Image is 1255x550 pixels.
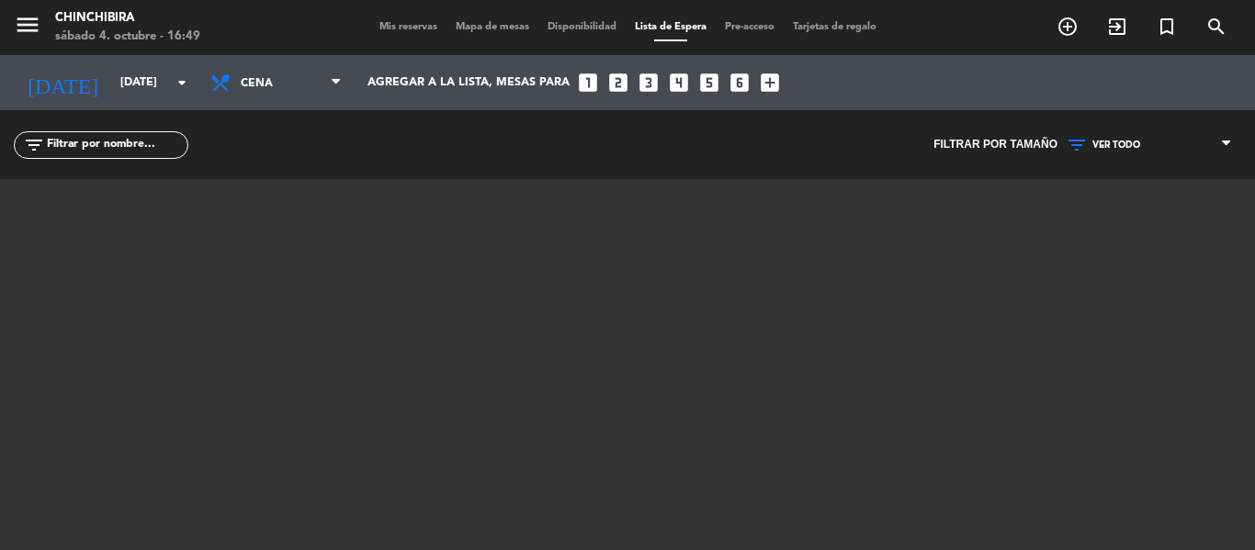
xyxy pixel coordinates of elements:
[14,62,111,103] i: [DATE]
[758,71,782,95] i: add_box
[538,22,626,32] span: Disponibilidad
[55,28,200,46] div: sábado 4. octubre - 16:49
[241,66,328,101] span: Cena
[1092,140,1140,151] span: VER TODO
[667,71,691,95] i: looks_4
[716,22,784,32] span: Pre-acceso
[45,135,187,155] input: Filtrar por nombre...
[14,11,41,45] button: menu
[606,71,630,95] i: looks_two
[171,72,193,94] i: arrow_drop_down
[728,71,752,95] i: looks_6
[637,71,661,95] i: looks_3
[1156,16,1178,38] i: turned_in_not
[1057,16,1079,38] i: add_circle_outline
[55,9,200,28] div: Chinchibira
[784,22,886,32] span: Tarjetas de regalo
[626,22,716,32] span: Lista de Espera
[370,22,447,32] span: Mis reservas
[1106,16,1128,38] i: exit_to_app
[447,22,538,32] span: Mapa de mesas
[933,136,1057,154] span: Filtrar por tamaño
[697,71,721,95] i: looks_5
[1205,16,1227,38] i: search
[367,76,570,89] span: Agregar a la lista, mesas para
[23,134,45,156] i: filter_list
[576,71,600,95] i: looks_one
[14,11,41,39] i: menu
